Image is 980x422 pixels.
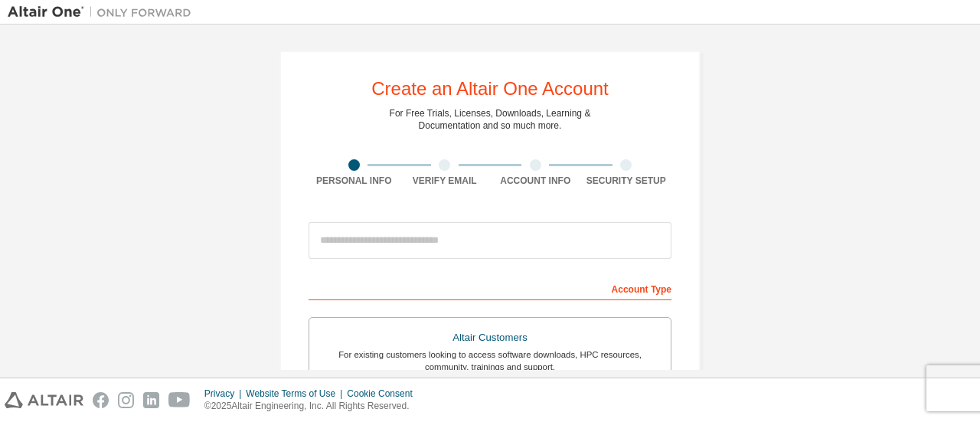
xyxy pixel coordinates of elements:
[318,348,661,373] div: For existing customers looking to access software downloads, HPC resources, community, trainings ...
[5,392,83,408] img: altair_logo.svg
[118,392,134,408] img: instagram.svg
[318,327,661,348] div: Altair Customers
[390,107,591,132] div: For Free Trials, Licenses, Downloads, Learning & Documentation and so much more.
[309,175,400,187] div: Personal Info
[8,5,199,20] img: Altair One
[93,392,109,408] img: facebook.svg
[246,388,347,400] div: Website Terms of Use
[371,80,609,98] div: Create an Altair One Account
[309,276,671,300] div: Account Type
[400,175,491,187] div: Verify Email
[143,392,159,408] img: linkedin.svg
[347,388,421,400] div: Cookie Consent
[490,175,581,187] div: Account Info
[204,388,246,400] div: Privacy
[168,392,191,408] img: youtube.svg
[581,175,672,187] div: Security Setup
[204,400,422,413] p: © 2025 Altair Engineering, Inc. All Rights Reserved.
